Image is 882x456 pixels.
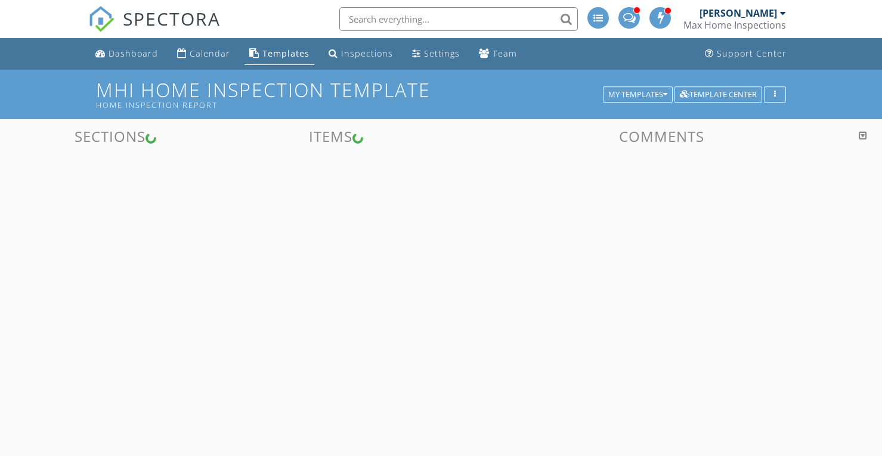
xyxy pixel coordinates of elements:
[424,48,460,59] div: Settings
[190,48,230,59] div: Calendar
[88,16,221,41] a: SPECTORA
[91,43,163,65] a: Dashboard
[603,86,673,103] button: My Templates
[493,48,517,59] div: Team
[683,19,786,31] div: Max Home Inspections
[608,91,667,99] div: My Templates
[680,91,757,99] div: Template Center
[172,43,235,65] a: Calendar
[88,6,114,32] img: The Best Home Inspection Software - Spectora
[324,43,398,65] a: Inspections
[341,48,393,59] div: Inspections
[96,100,608,110] div: Home Inspection Report
[674,86,762,103] button: Template Center
[717,48,787,59] div: Support Center
[700,7,777,19] div: [PERSON_NAME]
[123,6,221,31] span: SPECTORA
[262,48,310,59] div: Templates
[674,88,762,99] a: Template Center
[448,128,875,144] h3: Comments
[474,43,522,65] a: Team
[96,79,787,110] h1: MHI Home Inspection Template
[407,43,465,65] a: Settings
[221,128,441,144] h3: Items
[700,43,791,65] a: Support Center
[109,48,158,59] div: Dashboard
[339,7,578,31] input: Search everything...
[245,43,314,65] a: Templates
